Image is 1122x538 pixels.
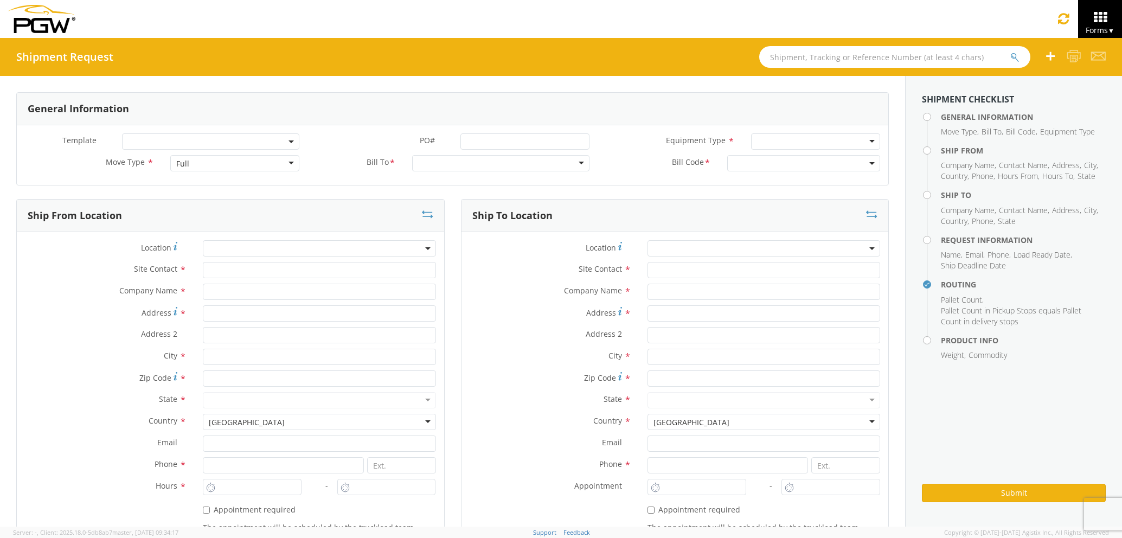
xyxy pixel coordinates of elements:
[941,160,996,171] li: ,
[922,93,1014,105] strong: Shipment Checklist
[159,394,177,404] span: State
[1084,205,1097,215] span: City
[1086,25,1114,35] span: Forms
[941,336,1106,344] h4: Product Info
[203,503,298,515] label: Appointment required
[941,205,996,216] li: ,
[16,51,113,63] h4: Shipment Request
[37,528,39,536] span: ,
[141,329,177,339] span: Address 2
[209,417,285,428] div: [GEOGRAPHIC_DATA]
[1006,126,1036,137] span: Bill Code
[999,205,1048,215] span: Contact Name
[134,264,177,274] span: Site Contact
[944,528,1109,537] span: Copyright © [DATE]-[DATE] Agistix Inc., All Rights Reserved
[599,459,622,469] span: Phone
[941,294,984,305] li: ,
[999,160,1048,170] span: Contact Name
[998,216,1016,226] span: State
[157,437,177,447] span: Email
[941,305,1081,326] span: Pallet Count in Pickup Stops equals Pallet Count in delivery stops
[40,528,178,536] span: Client: 2025.18.0-5db8ab7
[164,350,177,361] span: City
[593,415,622,426] span: Country
[586,308,616,318] span: Address
[653,417,729,428] div: [GEOGRAPHIC_DATA]
[965,249,985,260] li: ,
[811,457,880,473] input: Ext.
[1042,171,1075,182] li: ,
[28,104,129,114] h3: General Information
[1078,171,1095,181] span: State
[176,158,189,169] div: Full
[972,216,993,226] span: Phone
[941,249,961,260] span: Name
[969,350,1007,360] span: Commodity
[203,522,414,533] span: The appointment will be scheduled by the truckload team
[998,171,1038,181] span: Hours From
[579,264,622,274] span: Site Contact
[1084,160,1097,170] span: City
[941,160,995,170] span: Company Name
[1108,26,1114,35] span: ▼
[604,394,622,404] span: State
[922,484,1106,502] button: Submit
[988,249,1009,260] span: Phone
[106,157,145,167] span: Move Type
[1042,171,1073,181] span: Hours To
[972,171,993,181] span: Phone
[965,249,983,260] span: Email
[759,46,1030,68] input: Shipment, Tracking or Reference Number (at least 4 chars)
[941,236,1106,244] h4: Request Information
[666,135,726,145] span: Equipment Type
[472,210,553,221] h3: Ship To Location
[941,146,1106,155] h4: Ship From
[941,171,969,182] li: ,
[972,171,995,182] li: ,
[1052,160,1080,170] span: Address
[941,191,1106,199] h4: Ship To
[941,249,963,260] li: ,
[533,528,556,536] a: Support
[420,135,435,145] span: PO#
[608,350,622,361] span: City
[574,481,622,491] span: Appointment
[325,481,328,491] span: -
[1052,205,1081,216] li: ,
[647,507,655,514] input: Appointment required
[149,415,177,426] span: Country
[156,481,177,491] span: Hours
[367,157,389,169] span: Bill To
[8,5,75,33] img: pgw-form-logo-1aaa8060b1cc70fad034.png
[941,171,967,181] span: Country
[941,350,966,361] li: ,
[1084,205,1098,216] li: ,
[999,160,1049,171] li: ,
[647,503,742,515] label: Appointment required
[1014,249,1072,260] li: ,
[28,210,122,221] h3: Ship From Location
[941,280,1106,289] h4: Routing
[1006,126,1037,137] li: ,
[563,528,590,536] a: Feedback
[139,373,171,383] span: Zip Code
[982,126,1003,137] li: ,
[941,260,1006,271] span: Ship Deadline Date
[988,249,1011,260] li: ,
[112,528,178,536] span: master, [DATE] 09:34:17
[564,285,622,296] span: Company Name
[941,350,964,360] span: Weight
[1040,126,1095,137] span: Equipment Type
[672,157,704,169] span: Bill Code
[1052,205,1080,215] span: Address
[941,126,977,137] span: Move Type
[602,437,622,447] span: Email
[941,113,1106,121] h4: General Information
[13,528,39,536] span: Server: -
[998,171,1040,182] li: ,
[982,126,1002,137] span: Bill To
[367,457,436,473] input: Ext.
[972,216,995,227] li: ,
[119,285,177,296] span: Company Name
[203,507,210,514] input: Appointment required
